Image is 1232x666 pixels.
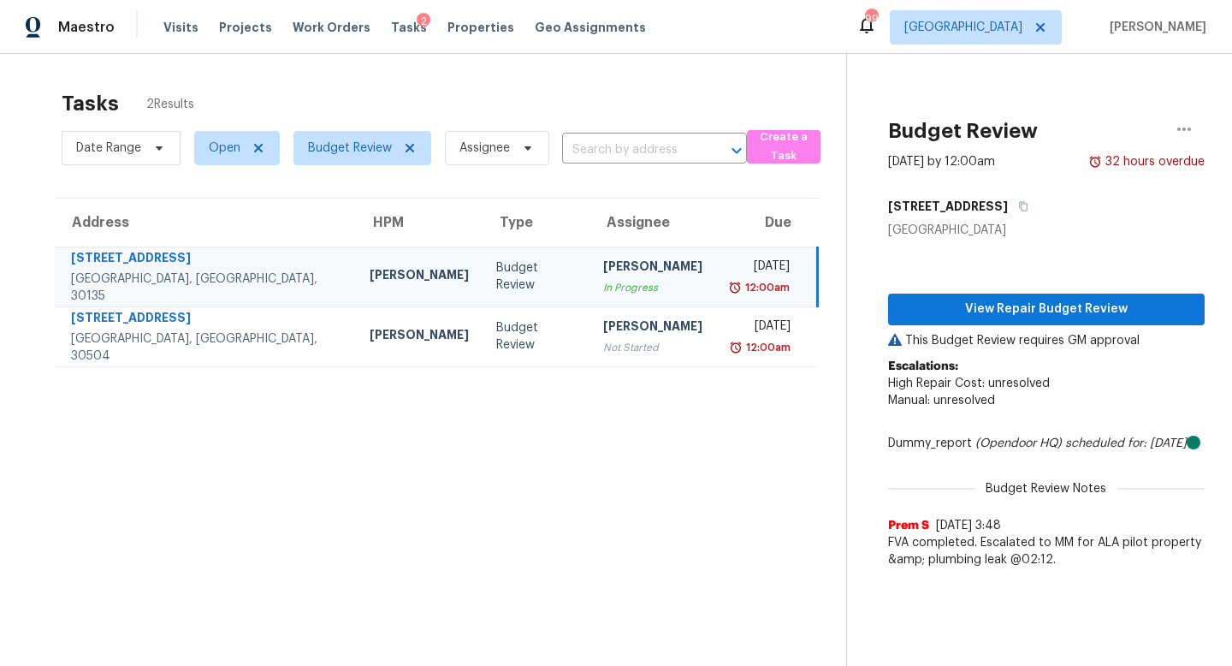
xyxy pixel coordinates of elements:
div: [GEOGRAPHIC_DATA], [GEOGRAPHIC_DATA], 30135 [71,271,342,305]
input: Search by address [562,137,699,164]
h2: Tasks [62,95,119,112]
th: Type [483,199,589,247]
i: (Opendoor HQ) [975,437,1062,449]
h2: Budget Review [888,122,1038,140]
div: Budget Review [496,319,576,354]
p: This Budget Review requires GM approval [888,332,1205,349]
th: Assignee [589,199,716,247]
div: 32 hours overdue [1102,153,1205,170]
div: [GEOGRAPHIC_DATA], [GEOGRAPHIC_DATA], 30504 [71,330,342,365]
div: Dummy_report [888,435,1205,452]
span: Prem S [888,517,929,534]
span: Geo Assignments [535,19,646,36]
span: FVA completed. Escalated to MM for ALA pilot property &amp; plumbing leak @02:12. [888,534,1205,568]
span: [GEOGRAPHIC_DATA] [904,19,1022,36]
i: scheduled for: [DATE] [1065,437,1187,449]
span: Create a Task [755,128,812,167]
span: Budget Review [308,140,392,157]
span: Work Orders [293,19,370,36]
div: 12:00am [742,279,790,296]
span: Visits [163,19,198,36]
span: High Repair Cost: unresolved [888,378,1050,389]
div: [GEOGRAPHIC_DATA] [888,222,1205,239]
h5: [STREET_ADDRESS] [888,198,1008,215]
span: 2 Results [146,96,194,113]
div: Budget Review [496,259,576,294]
img: Overdue Alarm Icon [728,279,742,296]
span: Tasks [391,21,427,33]
div: 2 [417,13,430,30]
img: Overdue Alarm Icon [1088,153,1102,170]
th: Due [716,199,818,247]
div: [DATE] by 12:00am [888,153,995,170]
th: Address [55,199,356,247]
span: [DATE] 3:48 [936,520,1001,532]
div: [PERSON_NAME] [370,326,469,348]
button: Create a Task [747,130,820,164]
span: Open [209,140,240,157]
img: Overdue Alarm Icon [729,339,743,356]
div: [PERSON_NAME] [603,258,702,279]
div: Not Started [603,339,702,356]
span: View Repair Budget Review [902,299,1191,320]
span: Projects [219,19,272,36]
span: [PERSON_NAME] [1103,19,1206,36]
div: [PERSON_NAME] [370,266,469,288]
span: Manual: unresolved [888,395,995,407]
button: View Repair Budget Review [888,294,1205,325]
span: Maestro [58,19,115,36]
span: Assignee [459,140,510,157]
div: 12:00am [743,339,791,356]
th: HPM [356,199,483,247]
div: In Progress [603,279,702,296]
div: [STREET_ADDRESS] [71,249,342,271]
div: [DATE] [730,318,791,339]
div: [PERSON_NAME] [603,318,702,339]
span: Budget Review Notes [975,480,1116,497]
div: [STREET_ADDRESS] [71,309,342,330]
button: Open [725,139,749,163]
div: [DATE] [730,258,790,279]
div: 99 [865,10,877,27]
span: Date Range [76,140,141,157]
button: Copy Address [1008,191,1031,222]
b: Escalations: [888,360,958,372]
span: Properties [447,19,514,36]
